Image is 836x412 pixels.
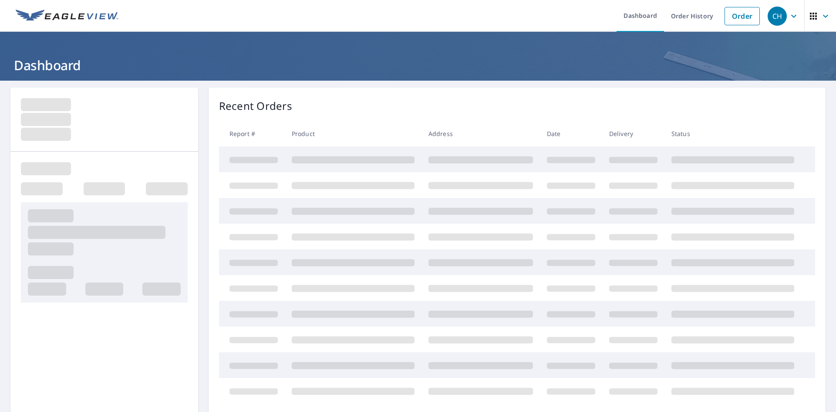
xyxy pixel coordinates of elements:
th: Product [285,121,421,146]
a: Order [725,7,760,25]
div: CH [768,7,787,26]
th: Address [421,121,540,146]
th: Date [540,121,602,146]
p: Recent Orders [219,98,292,114]
h1: Dashboard [10,56,826,74]
th: Report # [219,121,285,146]
img: EV Logo [16,10,118,23]
th: Status [664,121,801,146]
th: Delivery [602,121,664,146]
